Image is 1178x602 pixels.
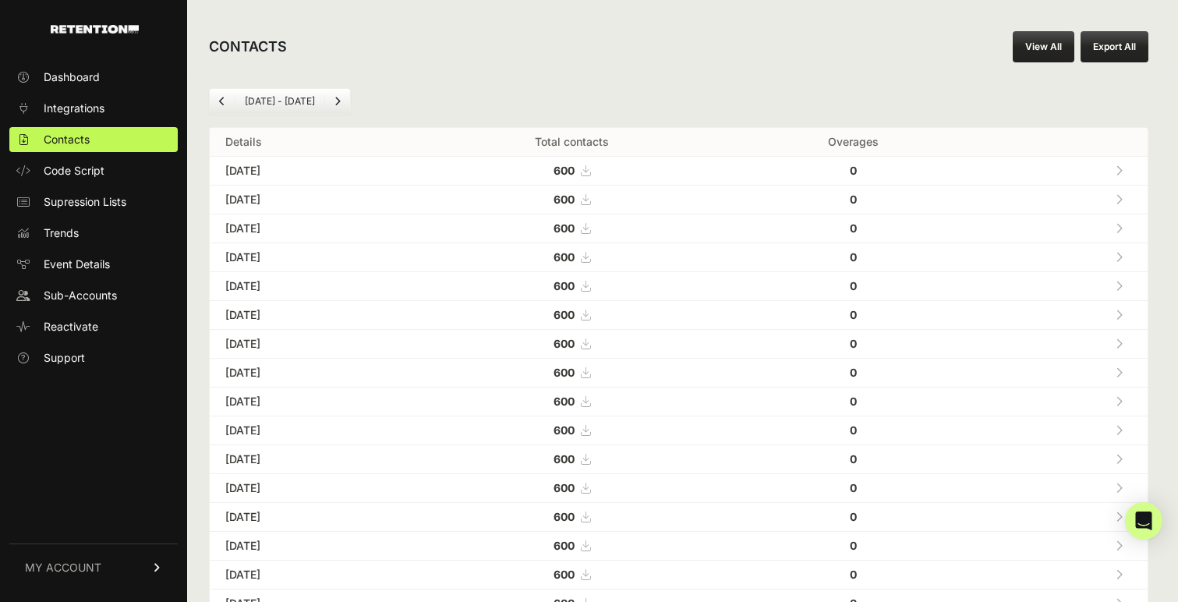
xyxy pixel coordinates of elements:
a: Dashboard [9,65,178,90]
a: 600 [554,308,590,321]
a: Contacts [9,127,178,152]
a: 600 [554,510,590,523]
strong: 0 [850,568,857,581]
span: Contacts [44,132,90,147]
div: Open Intercom Messenger [1125,502,1162,540]
strong: 0 [850,221,857,235]
span: Event Details [44,257,110,272]
strong: 0 [850,395,857,408]
td: [DATE] [210,214,414,243]
strong: 600 [554,510,575,523]
td: [DATE] [210,301,414,330]
td: [DATE] [210,157,414,186]
strong: 600 [554,221,575,235]
td: [DATE] [210,561,414,590]
td: [DATE] [210,388,414,416]
a: 600 [554,481,590,494]
strong: 0 [850,308,857,321]
strong: 600 [554,366,575,379]
strong: 600 [554,481,575,494]
a: Previous [210,89,235,114]
strong: 600 [554,539,575,552]
a: 600 [554,366,590,379]
strong: 600 [554,337,575,350]
a: 600 [554,221,590,235]
strong: 0 [850,481,857,494]
td: [DATE] [210,243,414,272]
strong: 0 [850,164,857,177]
a: Event Details [9,252,178,277]
a: 600 [554,539,590,552]
td: [DATE] [210,359,414,388]
a: View All [1013,31,1074,62]
span: Sub-Accounts [44,288,117,303]
td: [DATE] [210,503,414,532]
td: [DATE] [210,186,414,214]
td: [DATE] [210,532,414,561]
td: [DATE] [210,445,414,474]
td: [DATE] [210,416,414,445]
strong: 600 [554,193,575,206]
strong: 0 [850,510,857,523]
button: Export All [1081,31,1148,62]
span: MY ACCOUNT [25,560,101,575]
strong: 600 [554,308,575,321]
a: Code Script [9,158,178,183]
strong: 600 [554,423,575,437]
a: Integrations [9,96,178,121]
strong: 0 [850,337,857,350]
a: 600 [554,193,590,206]
td: [DATE] [210,474,414,503]
strong: 0 [850,423,857,437]
a: Reactivate [9,314,178,339]
a: 600 [554,337,590,350]
strong: 600 [554,250,575,264]
th: Total contacts [414,128,731,157]
strong: 600 [554,452,575,466]
a: 600 [554,279,590,292]
strong: 600 [554,279,575,292]
span: Dashboard [44,69,100,85]
strong: 600 [554,395,575,408]
td: [DATE] [210,330,414,359]
a: Next [325,89,350,114]
a: MY ACCOUNT [9,544,178,591]
a: 600 [554,423,590,437]
td: [DATE] [210,272,414,301]
span: Reactivate [44,319,98,335]
img: Retention.com [51,25,139,34]
strong: 0 [850,279,857,292]
a: Support [9,345,178,370]
a: 600 [554,164,590,177]
th: Overages [731,128,977,157]
a: Supression Lists [9,189,178,214]
strong: 0 [850,193,857,206]
a: 600 [554,250,590,264]
strong: 600 [554,568,575,581]
span: Trends [44,225,79,241]
a: 600 [554,568,590,581]
a: Trends [9,221,178,246]
strong: 0 [850,539,857,552]
span: Support [44,350,85,366]
li: [DATE] - [DATE] [235,95,324,108]
strong: 600 [554,164,575,177]
a: Sub-Accounts [9,283,178,308]
span: Integrations [44,101,104,116]
h2: CONTACTS [209,36,287,58]
a: 600 [554,452,590,466]
th: Details [210,128,414,157]
span: Code Script [44,163,104,179]
a: 600 [554,395,590,408]
span: Supression Lists [44,194,126,210]
strong: 0 [850,452,857,466]
strong: 0 [850,366,857,379]
strong: 0 [850,250,857,264]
